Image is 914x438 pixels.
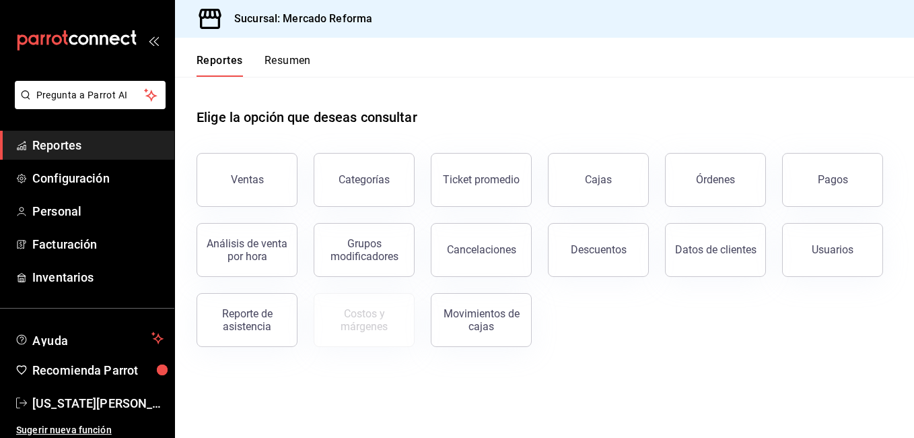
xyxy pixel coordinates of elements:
div: Órdenes [696,173,735,186]
a: Cajas [548,153,649,207]
button: Reporte de asistencia [197,293,297,347]
button: open_drawer_menu [148,35,159,46]
span: Sugerir nueva función [16,423,164,437]
div: Reporte de asistencia [205,307,289,333]
button: Datos de clientes [665,223,766,277]
div: Cancelaciones [447,243,516,256]
div: navigation tabs [197,54,311,77]
div: Cajas [585,172,612,188]
button: Categorías [314,153,415,207]
button: Descuentos [548,223,649,277]
div: Costos y márgenes [322,307,406,333]
div: Ventas [231,173,264,186]
div: Movimientos de cajas [440,307,523,333]
button: Cancelaciones [431,223,532,277]
button: Usuarios [782,223,883,277]
span: Personal [32,202,164,220]
div: Pagos [818,173,848,186]
button: Reportes [197,54,243,77]
span: Facturación [32,235,164,253]
button: Análisis de venta por hora [197,223,297,277]
span: [US_STATE][PERSON_NAME] [32,394,164,412]
span: Reportes [32,136,164,154]
button: Contrata inventarios para ver este reporte [314,293,415,347]
span: Recomienda Parrot [32,361,164,379]
h3: Sucursal: Mercado Reforma [223,11,372,27]
span: Configuración [32,169,164,187]
div: Datos de clientes [675,243,757,256]
h1: Elige la opción que deseas consultar [197,107,417,127]
div: Grupos modificadores [322,237,406,263]
span: Pregunta a Parrot AI [36,88,145,102]
div: Categorías [339,173,390,186]
button: Ventas [197,153,297,207]
div: Análisis de venta por hora [205,237,289,263]
div: Ticket promedio [443,173,520,186]
button: Ticket promedio [431,153,532,207]
button: Órdenes [665,153,766,207]
div: Usuarios [812,243,853,256]
div: Descuentos [571,243,627,256]
button: Pregunta a Parrot AI [15,81,166,109]
button: Pagos [782,153,883,207]
button: Movimientos de cajas [431,293,532,347]
button: Grupos modificadores [314,223,415,277]
span: Ayuda [32,330,146,346]
a: Pregunta a Parrot AI [9,98,166,112]
span: Inventarios [32,268,164,286]
button: Resumen [265,54,311,77]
